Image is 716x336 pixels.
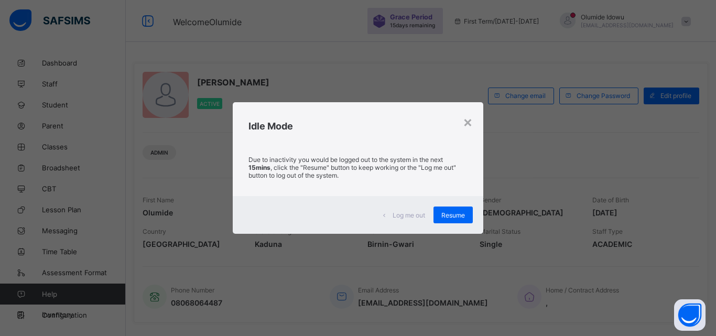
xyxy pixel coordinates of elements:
span: Log me out [393,211,425,219]
button: Open asap [674,299,706,331]
strong: 15mins [248,164,270,171]
h2: Idle Mode [248,121,468,132]
div: × [463,113,473,131]
span: Resume [441,211,465,219]
p: Due to inactivity you would be logged out to the system in the next , click the "Resume" button t... [248,156,468,179]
